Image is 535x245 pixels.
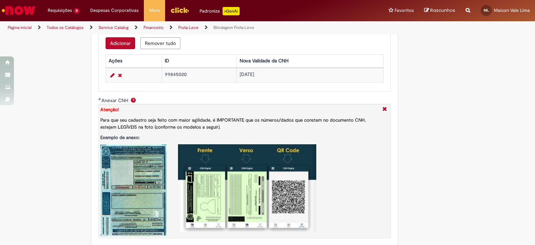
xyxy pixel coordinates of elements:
td: 99845020 [162,68,237,82]
a: Frota Leve [178,25,199,30]
th: Ações [106,54,162,67]
a: Editar Linha 1 [109,71,116,79]
button: Add a row for Atualização CNH [106,37,135,49]
td: [DATE] [237,68,383,82]
a: Blindagem Frota Leve [214,25,254,30]
a: Página inicial [8,25,32,30]
span: Anexar CNH [101,97,130,104]
strong: Exemplo de anexo: [100,135,140,140]
i: Fechar More information Por question_anexar_cnh [381,106,389,113]
p: +GenAi [223,7,240,15]
strong: Atenção! [100,107,119,113]
a: Rascunhos [424,7,455,14]
th: Nova Validade da CNH [237,54,383,67]
span: Despesas Corporativas [90,7,139,14]
span: 11 [73,8,80,14]
a: Service Catalog [99,25,129,30]
a: Financeiro [144,25,163,30]
span: ML [484,8,489,13]
span: Requisições [48,7,72,14]
button: Remove all rows for Atualização CNH [140,37,180,49]
span: Maicon Vale Lima [494,7,530,13]
span: Para que seu cadastro seja feito com maior agilidade, é IMPORTANTE que os números/dados que const... [100,117,366,130]
img: ServiceNow [1,3,37,17]
ul: Trilhas de página [5,21,351,34]
span: Obrigatório Preenchido [98,98,101,100]
span: More [149,7,160,14]
div: Padroniza [200,7,240,15]
a: Todos os Catálogos [47,25,84,30]
a: Remover linha 1 [116,71,124,79]
span: Rascunhos [430,7,455,14]
span: Ajuda para Anexar CNH [129,97,138,103]
span: Favoritos [395,7,414,14]
th: ID [162,54,237,67]
img: click_logo_yellow_360x200.png [170,5,189,15]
